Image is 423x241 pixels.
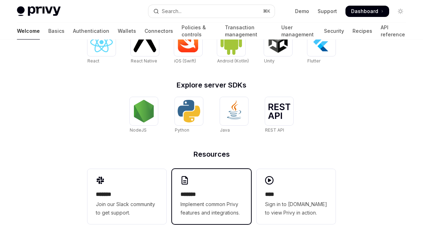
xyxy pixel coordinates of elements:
[148,5,274,18] button: Open search
[174,28,202,65] a: iOS (Swift)iOS (Swift)
[133,100,155,122] img: NodeJS
[180,200,243,217] span: Implement common Privy features and integrations.
[90,32,113,52] img: React
[145,23,173,40] a: Connectors
[263,8,270,14] span: ⌘ K
[162,7,182,16] div: Search...
[131,58,157,64] span: React Native
[268,103,290,119] img: REST API
[225,23,273,40] a: Transaction management
[17,23,40,40] a: Welcome
[87,58,99,64] span: React
[395,6,406,17] button: Toggle dark mode
[220,29,243,55] img: Android (Kotlin)
[345,6,389,17] a: Dashboard
[17,6,61,16] img: light logo
[307,28,336,65] a: FlutterFlutter
[220,127,230,133] span: Java
[73,23,109,40] a: Authentication
[118,23,136,40] a: Wallets
[265,200,327,217] span: Sign in to [DOMAIN_NAME] to view Privy in action.
[175,97,203,134] a: PythonPython
[265,127,284,133] span: REST API
[182,23,216,40] a: Policies & controls
[130,97,158,134] a: NodeJSNodeJS
[223,100,245,122] img: Java
[267,31,289,53] img: Unity
[352,23,372,40] a: Recipes
[134,32,156,52] img: React Native
[87,151,336,158] h2: Resources
[381,23,406,40] a: API reference
[318,8,337,15] a: Support
[217,28,249,65] a: Android (Kotlin)Android (Kotlin)
[220,97,248,134] a: JavaJava
[131,28,159,65] a: React NativeReact Native
[281,23,315,40] a: User management
[351,8,378,15] span: Dashboard
[87,82,336,89] h2: Explore server SDKs
[217,58,249,64] span: Android (Kotlin)
[310,31,333,53] img: Flutter
[178,100,200,122] img: Python
[172,169,251,224] a: **** **Implement common Privy features and integrations.
[257,169,336,224] a: ****Sign in to [DOMAIN_NAME] to view Privy in action.
[264,28,292,65] a: UnityUnity
[87,169,166,224] a: **** **Join our Slack community to get support.
[48,23,65,40] a: Basics
[175,127,189,133] span: Python
[87,28,116,65] a: ReactReact
[307,58,320,64] span: Flutter
[264,58,275,64] span: Unity
[96,200,158,217] span: Join our Slack community to get support.
[174,58,196,64] span: iOS (Swift)
[130,127,147,133] span: NodeJS
[324,23,344,40] a: Security
[265,97,293,134] a: REST APIREST API
[177,31,200,53] img: iOS (Swift)
[295,8,309,15] a: Demo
